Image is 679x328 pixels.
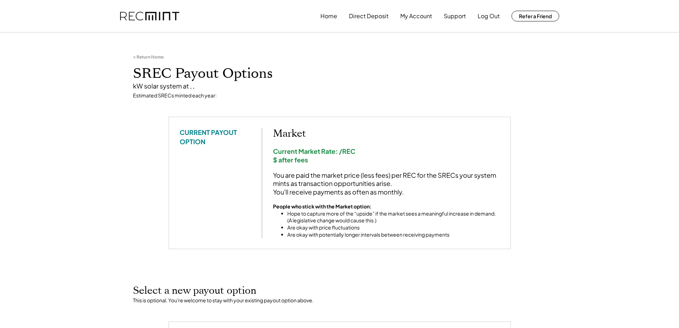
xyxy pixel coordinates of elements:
button: My Account [400,9,432,23]
button: Direct Deposit [349,9,389,23]
div: < Return Home [133,54,164,60]
h2: Market [273,128,500,140]
h2: Select a new payout option [133,285,546,297]
button: Log Out [478,9,500,23]
strong: People who stick with the Market option: [273,203,371,210]
li: Are okay with price fluctuations [287,224,500,231]
button: Home [320,9,337,23]
li: Hope to capture more of the “upside” if the market sees a meaningful increase in demand. (A legis... [287,210,500,224]
div: You are paid the market price (less fees) per REC for the SRECs your system mints as transaction ... [273,171,500,196]
li: Are okay with potentially longer intervals between receiving payments [287,231,500,238]
div: Estimated SRECs minted each year: [133,92,546,99]
div: CURRENT PAYOUT OPTION [180,128,251,146]
div: This is optional. You're welcome to stay with your existing payout option above. [133,297,546,304]
button: Support [444,9,466,23]
div: kW solar system at , , [133,82,546,90]
button: Refer a Friend [511,11,559,21]
img: recmint-logotype%403x.png [120,12,179,21]
h1: SREC Payout Options [133,65,546,82]
div: Current Market Rate: /REC $ after fees [273,147,500,164]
